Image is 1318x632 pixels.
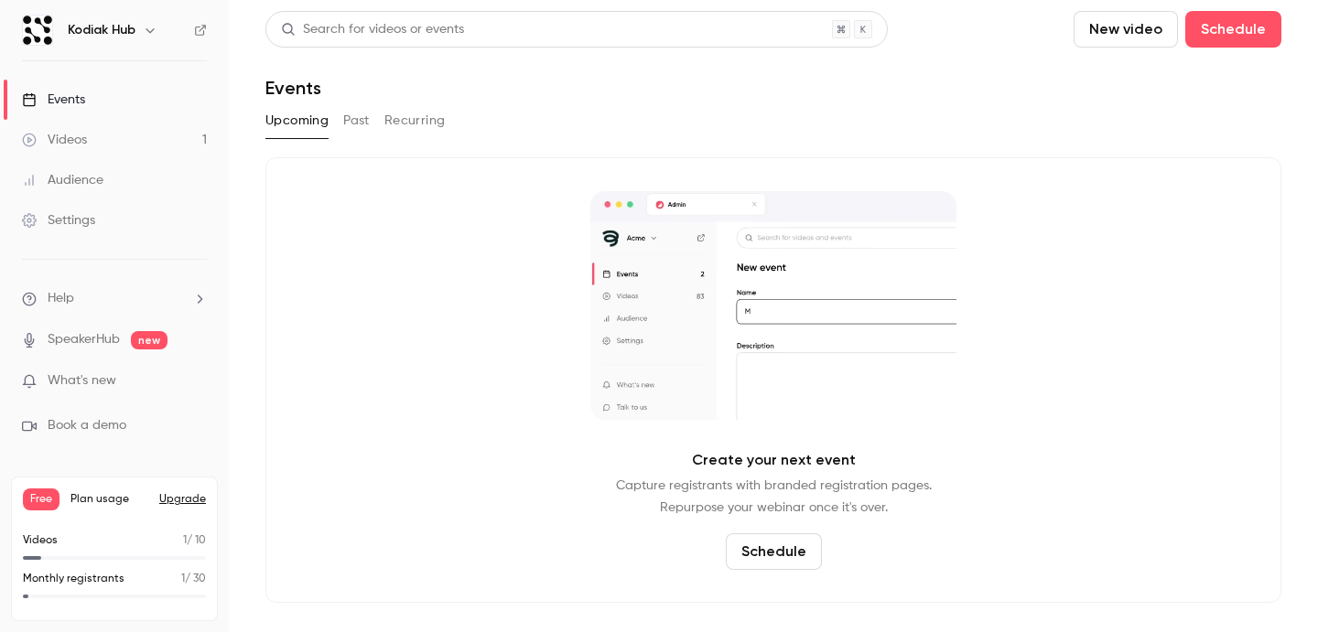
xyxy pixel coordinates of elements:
[183,532,206,549] p: / 10
[343,106,370,135] button: Past
[23,571,124,587] p: Monthly registrants
[23,532,58,549] p: Videos
[23,488,59,510] span: Free
[131,331,167,349] span: new
[22,91,85,109] div: Events
[181,571,206,587] p: / 30
[48,330,120,349] a: SpeakerHub
[726,533,822,570] button: Schedule
[1074,11,1178,48] button: New video
[22,289,207,308] li: help-dropdown-opener
[23,16,52,45] img: Kodiak Hub
[183,535,187,546] span: 1
[48,416,126,435] span: Book a demo
[68,21,135,39] h6: Kodiak Hub
[70,492,148,507] span: Plan usage
[22,131,87,149] div: Videos
[281,20,464,39] div: Search for videos or events
[48,289,74,308] span: Help
[22,211,95,230] div: Settings
[159,492,206,507] button: Upgrade
[384,106,446,135] button: Recurring
[265,106,329,135] button: Upcoming
[22,171,103,189] div: Audience
[616,475,932,519] p: Capture registrants with branded registration pages. Repurpose your webinar once it's over.
[265,77,321,99] h1: Events
[1185,11,1281,48] button: Schedule
[692,449,856,471] p: Create your next event
[48,371,116,391] span: What's new
[181,573,185,584] span: 1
